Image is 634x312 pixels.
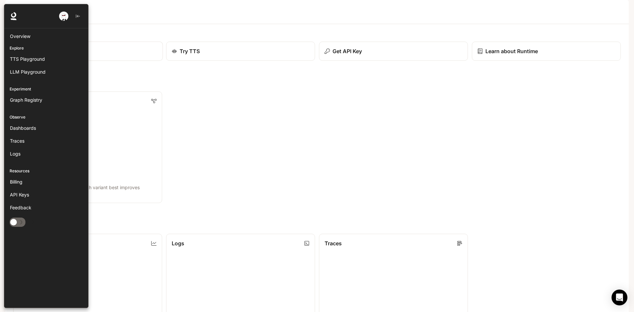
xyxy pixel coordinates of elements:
[319,42,468,61] button: Get API Key
[10,204,31,211] span: Feedback
[7,66,86,78] a: LLM Playground
[325,239,342,247] p: Traces
[166,42,315,61] a: Try TTS
[10,137,24,144] span: Traces
[7,30,86,42] a: Overview
[7,148,86,159] a: Logs
[10,55,45,62] span: TTS Playground
[25,215,40,229] button: Open drawer
[472,42,621,61] a: Learn about Runtime
[13,42,163,61] a: Download Runtime SDK
[7,53,86,65] a: TTS Playground
[13,32,621,39] h2: Shortcuts
[172,239,184,247] p: Logs
[10,218,17,225] span: Dark mode toggle
[10,68,46,75] span: LLM Playground
[4,168,88,174] p: Resources
[59,12,68,21] img: User avatar
[57,10,70,23] button: User avatar
[10,96,42,103] span: Graph Registry
[7,176,86,188] a: Billing
[10,33,30,40] span: Overview
[13,82,621,89] h2: Experiment
[7,135,86,147] a: Traces
[333,47,362,55] p: Get API Key
[7,122,86,134] a: Dashboards
[612,290,627,305] div: Open Intercom Messenger
[10,124,36,131] span: Dashboards
[13,224,621,231] h2: Observe
[7,94,86,106] a: Graph Registry
[4,45,88,51] p: Explore
[4,114,88,120] p: Observe
[485,47,538,55] p: Learn about Runtime
[4,86,88,92] p: Experiment
[7,189,86,200] a: API Keys
[10,191,29,198] span: API Keys
[7,202,86,213] a: Feedback
[10,150,20,157] span: Logs
[180,47,200,55] p: Try TTS
[10,178,22,185] span: Billing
